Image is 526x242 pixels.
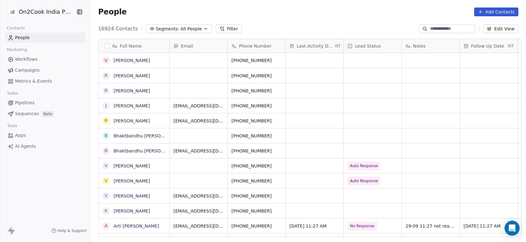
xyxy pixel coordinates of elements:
[181,26,202,32] span: All People
[8,7,72,17] button: On2Cook India Pvt. Ltd.
[15,78,52,85] span: Metrics & Events
[173,118,224,124] span: [EMAIL_ADDRESS][DOMAIN_NAME]
[51,228,87,233] a: Help & Support
[344,39,401,53] div: Lead Status
[4,23,28,33] span: Contacts
[290,223,340,229] span: [DATE] 11:27 AM
[350,223,375,229] span: No Response
[156,26,179,32] span: Segments:
[231,73,282,79] span: [PHONE_NUMBER]
[297,43,334,49] span: Last Activity Date
[114,193,150,198] a: [PERSON_NAME]
[15,34,30,41] span: People
[104,87,108,94] div: R
[231,118,282,124] span: [PHONE_NUMBER]
[5,65,85,75] a: Campaigns
[5,76,85,86] a: Metrics & Events
[114,148,181,153] a: Bhaktbandhu [PERSON_NAME]
[402,39,460,53] div: Notes
[173,208,224,214] span: [EMAIL_ADDRESS][DOMAIN_NAME]
[413,43,426,49] span: Notes
[19,8,74,16] span: On2Cook India Pvt. Ltd.
[15,143,36,150] span: AI Agents
[104,162,108,169] div: V
[98,39,169,53] div: Full Name
[231,208,282,214] span: [PHONE_NUMBER]
[15,111,39,117] span: Sequences
[474,8,518,16] button: Add Contacts
[104,208,107,214] div: K
[231,57,282,64] span: [PHONE_NUMBER]
[350,178,378,184] span: Auto Response
[5,98,85,108] a: Pipelines
[335,44,341,49] span: IST
[114,58,150,63] a: [PERSON_NAME]
[120,43,142,49] span: Full Name
[231,178,282,184] span: [PHONE_NUMBER]
[41,111,54,117] span: Beta
[104,72,108,79] div: R
[170,39,227,53] div: Email
[15,100,35,106] span: Pipelines
[104,147,108,154] div: B
[114,224,159,229] a: Arti [PERSON_NAME]
[104,57,108,64] div: V
[173,103,224,109] span: [EMAIL_ADDRESS][DOMAIN_NAME]
[5,109,85,119] a: SequencesBeta
[173,223,224,229] span: [EMAIL_ADDRESS][DOMAIN_NAME]
[4,89,21,98] span: Sales
[406,223,456,229] span: 29-09 11:27 not reachable WA sent
[114,133,181,138] a: Bhaktbandhu [PERSON_NAME]
[181,43,193,49] span: Email
[4,121,20,131] span: Tools
[4,45,30,54] span: Marketing
[231,148,282,154] span: [PHONE_NUMBER]
[231,88,282,94] span: [PHONE_NUMBER]
[114,209,150,214] a: [PERSON_NAME]
[15,132,26,139] span: Apps
[104,117,108,124] div: R
[464,223,514,229] span: [DATE] 11:27 AM
[5,141,85,152] a: AI Agents
[231,163,282,169] span: [PHONE_NUMBER]
[173,148,224,154] span: [EMAIL_ADDRESS][DOMAIN_NAME]
[104,193,108,199] div: V
[231,103,282,109] span: [PHONE_NUMBER]
[104,132,108,139] div: B
[286,39,343,53] div: Last Activity DateIST
[505,221,520,236] div: Open Intercom Messenger
[231,133,282,139] span: [PHONE_NUMBER]
[114,178,150,183] a: [PERSON_NAME]
[350,163,378,169] span: Auto Response
[9,8,16,16] img: on2cook%20logo-04%20copy.jpg
[5,54,85,64] a: Workflows
[114,88,150,93] a: [PERSON_NAME]
[114,118,150,123] a: [PERSON_NAME]
[15,67,40,74] span: Campaigns
[104,178,108,184] div: V
[231,193,282,199] span: [PHONE_NUMBER]
[114,73,150,78] a: [PERSON_NAME]
[104,223,108,229] div: A
[5,130,85,141] a: Apps
[98,7,127,17] span: People
[228,39,285,53] div: Phone Number
[471,43,504,49] span: Follow Up Date
[355,43,381,49] span: Lead Status
[231,223,282,229] span: [PHONE_NUMBER]
[216,24,242,33] button: Filter
[173,193,224,199] span: [EMAIL_ADDRESS][DOMAIN_NAME]
[98,25,138,33] span: 16924 Contacts
[114,103,150,108] a: [PERSON_NAME]
[5,33,85,43] a: People
[239,43,272,49] span: Phone Number
[58,228,87,233] span: Help & Support
[15,56,38,63] span: Workflows
[460,39,518,53] div: Follow Up DateIST
[483,24,518,33] button: Edit View
[98,53,170,237] div: grid
[114,163,150,168] a: [PERSON_NAME]
[105,102,107,109] div: J
[508,44,514,49] span: IST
